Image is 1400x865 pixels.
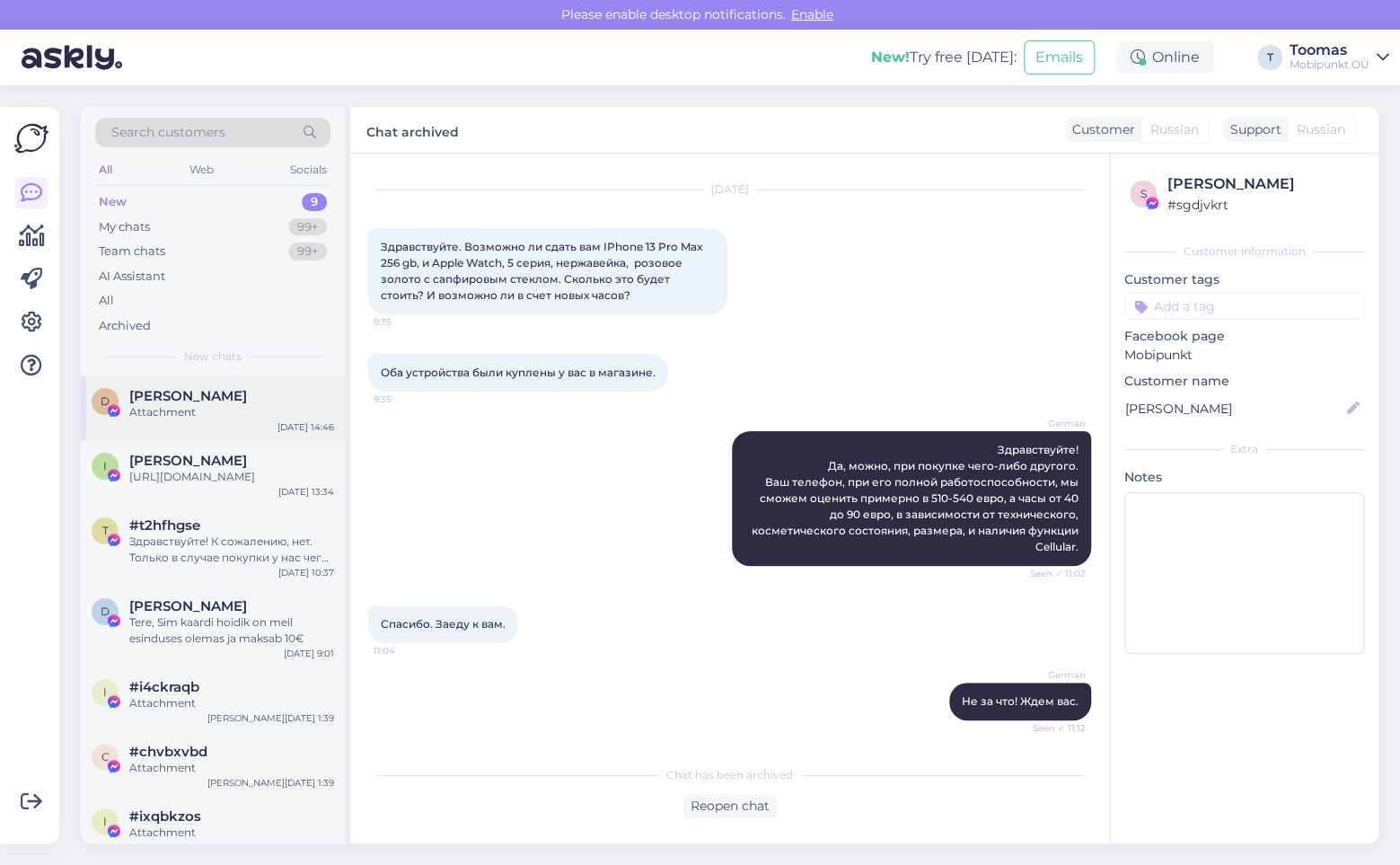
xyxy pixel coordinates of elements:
[1018,721,1086,735] span: Seen ✓ 11:12
[1290,43,1389,72] a: ToomasMobipunkt OÜ
[1125,399,1343,419] input: Add name
[1257,45,1282,70] div: T
[1223,120,1281,139] div: Support
[871,49,910,66] b: New!
[1124,327,1364,346] p: Facebook page
[1018,567,1086,580] span: Seen ✓ 11:02
[103,685,107,699] span: i
[1116,41,1214,74] div: Online
[962,694,1079,708] span: Не за что! Ждем вас.
[1124,270,1364,289] p: Customer tags
[286,158,330,181] div: Socials
[99,193,127,211] div: New
[278,566,334,579] div: [DATE] 10:37
[277,420,334,434] div: [DATE] 14:46
[1167,173,1359,195] div: [PERSON_NAME]
[99,243,165,260] div: Team chats
[1290,57,1369,72] div: Mobipunkt OÜ
[368,181,1091,198] div: [DATE]
[374,393,441,406] span: 9:35
[99,292,114,310] div: All
[381,240,706,302] span: Здравствуйте. Возможно ли сдать вам IPhone 13 Pro Max 256 gb, и Apple Watch, 5 серия, нержавейка,...
[302,193,327,211] div: 9
[1124,468,1364,487] p: Notes
[129,404,334,420] div: Attachment
[207,841,334,854] div: [PERSON_NAME][DATE] 1:39
[129,760,334,776] div: Attachment
[284,647,334,660] div: [DATE] 9:01
[207,776,334,790] div: [PERSON_NAME][DATE] 1:39
[129,534,334,566] div: Здравствуйте! К сожалению, нет. Только в случае покупки у нас чего либо другого.
[1290,43,1369,57] div: Toomas
[1124,346,1364,365] p: Mobipunkt
[99,317,151,335] div: Archived
[103,815,107,828] span: i
[288,218,327,236] div: 99+
[1297,120,1345,139] span: Russian
[1150,120,1199,139] span: Russian
[102,524,109,537] span: t
[1124,243,1364,260] div: Customer information
[871,47,1017,68] div: Try free [DATE]:
[99,218,150,236] div: My chats
[786,6,839,22] span: Enable
[129,695,334,711] div: Attachment
[184,349,242,365] span: New chats
[1140,187,1147,200] span: s
[186,158,217,181] div: Web
[752,443,1081,553] span: Здравствуйте! Да, можно, при покупке чего-либо другого. Ваш телефон, при его полной работоспособн...
[101,605,110,618] span: D
[129,744,207,760] span: #chvbxvbd
[129,469,334,485] div: [URL][DOMAIN_NAME]
[101,394,110,408] span: D
[366,118,459,142] label: Chat archived
[288,243,327,260] div: 99+
[129,614,334,647] div: Tere, Sim kaardi hoidik on meil esinduses olemas ja maksab 10€
[278,485,334,499] div: [DATE] 13:34
[374,644,441,658] span: 11:04
[1018,417,1086,430] span: German
[1065,120,1135,139] div: Customer
[129,453,247,469] span: Ilya Ch
[101,750,110,763] span: c
[129,808,201,825] span: #ixqbkzos
[666,767,793,783] span: Chat has been archived
[103,459,107,472] span: I
[129,517,200,534] span: #t2hfhgse
[99,268,165,286] div: AI Assistant
[111,123,225,142] span: Search customers
[1167,195,1359,215] div: # sgdjvkrt
[381,366,656,379] span: Оба устройства были куплены у вас в магазине.
[129,598,247,614] span: Daniel Titov
[683,794,777,818] div: Reopen chat
[129,825,334,841] div: Attachment
[381,617,506,631] span: Спасибо. Заеду к вам.
[129,388,247,404] span: Denis Voropajev
[14,121,48,155] img: Askly Logo
[1124,372,1364,391] p: Customer name
[95,158,116,181] div: All
[374,315,441,329] span: 9:35
[207,711,334,725] div: [PERSON_NAME][DATE] 1:39
[1124,293,1364,320] input: Add a tag
[1018,668,1086,682] span: German
[1024,40,1095,75] button: Emails
[129,679,199,695] span: #i4ckraqb
[1124,441,1364,457] div: Extra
